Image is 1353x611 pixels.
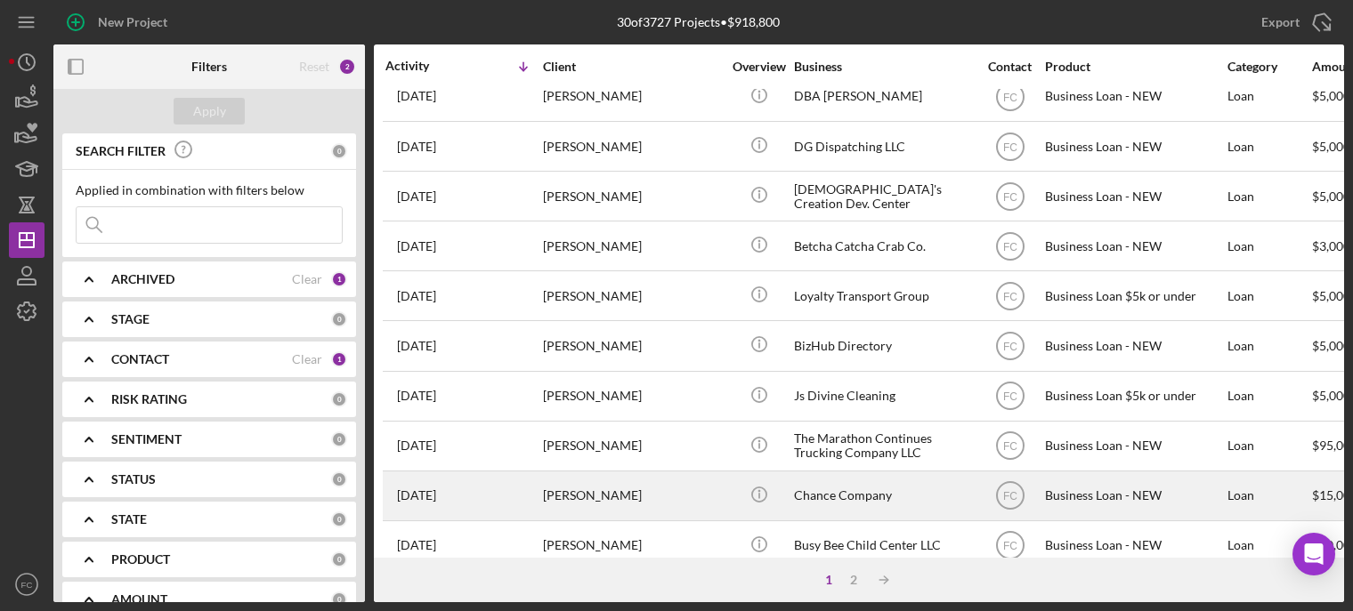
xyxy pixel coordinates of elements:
div: 0 [331,511,347,527]
div: Clear [292,272,322,286]
div: Loan [1227,373,1310,420]
div: New Project [98,4,167,40]
div: Business Loan - NEW [1045,123,1223,170]
div: 0 [331,143,347,159]
div: 0 [331,431,347,447]
b: CONTACT [111,352,169,366]
text: FC [1003,390,1017,403]
b: STATUS [111,472,156,486]
div: Business Loan $5k or under [1045,373,1223,420]
button: FC [9,567,45,602]
div: [PERSON_NAME] [543,422,721,470]
div: Business Loan $5k or under [1045,272,1223,319]
time: 2025-08-15 07:24 [397,239,436,253]
div: Business Loan - NEW [1045,422,1223,470]
div: Busy Bee Child Center LLC [794,522,972,569]
div: The Marathon Continues Trucking Company LLC [794,422,972,470]
div: [PERSON_NAME] [543,373,721,420]
b: Filters [191,60,227,74]
time: 2025-08-15 16:41 [397,189,436,204]
div: DBA [PERSON_NAME] [794,73,972,120]
div: Business Loan - NEW [1045,222,1223,269]
div: 0 [331,471,347,487]
div: Loan [1227,472,1310,519]
text: FC [1003,190,1017,203]
text: FC [1003,440,1017,453]
text: FC [1003,91,1017,103]
b: STATE [111,512,147,527]
button: Apply [174,98,245,125]
div: Clear [292,352,322,366]
div: Reset [299,60,329,74]
div: Business Loan - NEW [1045,173,1223,220]
b: SENTIMENT [111,432,182,446]
div: [PERSON_NAME] [543,73,721,120]
time: 2025-08-12 15:50 [397,438,436,453]
b: STAGE [111,312,150,326]
div: 0 [331,591,347,607]
div: Loan [1227,123,1310,170]
div: Business Loan - NEW [1045,322,1223,369]
b: SEARCH FILTER [76,144,166,158]
div: Betcha Catcha Crab Co. [794,222,972,269]
div: Loan [1227,173,1310,220]
b: RISK RATING [111,392,187,406]
time: 2025-08-12 16:31 [397,389,436,403]
div: [PERSON_NAME] [543,222,721,269]
div: Overview [725,60,792,74]
div: 1 [816,573,841,587]
div: 1 [331,351,347,367]
div: [DEMOGRAPHIC_DATA]'s Creation Dev. Center [794,173,972,220]
div: [PERSON_NAME] [543,123,721,170]
time: 2025-08-14 18:51 [397,339,436,353]
div: Business [794,60,972,74]
div: Apply [193,98,226,125]
div: Export [1261,4,1300,40]
button: Export [1244,4,1344,40]
div: Loan [1227,322,1310,369]
b: ARCHIVED [111,272,174,286]
div: DG Dispatching LLC [794,123,972,170]
div: [PERSON_NAME] [543,272,721,319]
text: FC [1003,290,1017,302]
b: PRODUCT [111,552,170,567]
div: Loan [1227,73,1310,120]
text: FC [1003,341,1017,353]
div: Open Intercom Messenger [1292,533,1335,575]
time: 2025-08-19 21:10 [397,89,436,103]
div: 2 [338,58,356,76]
div: Loan [1227,222,1310,269]
div: [PERSON_NAME] [543,322,721,369]
time: 2025-08-04 15:10 [397,538,436,552]
div: Client [543,60,721,74]
div: Loyalty Transport Group [794,272,972,319]
div: Category [1227,60,1310,74]
b: AMOUNT [111,592,167,607]
text: FC [21,580,33,590]
text: FC [1003,540,1017,552]
text: FC [1003,141,1017,153]
div: Js Divine Cleaning [794,373,972,420]
time: 2025-08-18 15:29 [397,140,436,154]
div: 0 [331,311,347,327]
div: Loan [1227,422,1310,470]
div: Business Loan - NEW [1045,472,1223,519]
div: Activity [385,59,464,73]
text: FC [1003,240,1017,253]
time: 2025-08-14 20:40 [397,289,436,303]
div: [PERSON_NAME] [543,522,721,569]
div: Loan [1227,522,1310,569]
div: 1 [331,271,347,287]
div: Chance Company [794,472,972,519]
div: [PERSON_NAME] [543,173,721,220]
div: Business Loan - NEW [1045,73,1223,120]
div: Applied in combination with filters below [76,183,343,197]
div: 0 [331,551,347,567]
div: 30 of 3727 Projects • $918,800 [617,15,780,29]
div: 2 [841,573,866,587]
div: BizHub Directory [794,322,972,369]
div: Business Loan - NEW [1045,522,1223,569]
div: Product [1045,60,1223,74]
div: 0 [331,391,347,407]
div: Contact [976,60,1043,74]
